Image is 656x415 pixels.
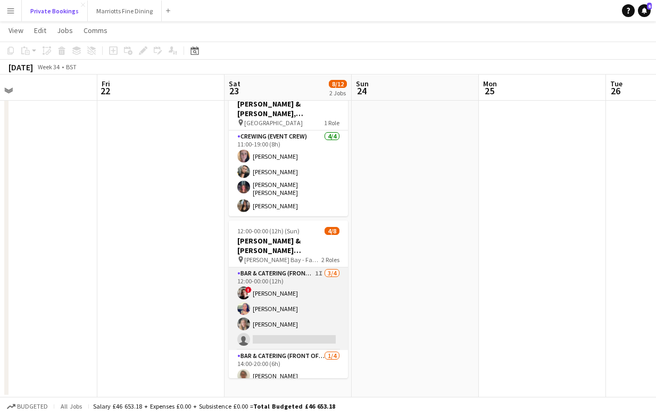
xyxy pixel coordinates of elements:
[321,256,339,264] span: 2 Roles
[17,403,48,410] span: Budgeted
[253,402,335,410] span: Total Budgeted £46 653.18
[79,23,112,37] a: Comms
[638,4,651,17] a: 6
[35,63,62,71] span: Week 34
[324,119,339,127] span: 1 Role
[356,79,369,88] span: Sun
[34,26,46,35] span: Edit
[102,79,110,88] span: Fri
[229,79,240,88] span: Sat
[229,236,348,255] h3: [PERSON_NAME] & [PERSON_NAME][GEOGRAPHIC_DATA], [DATE]
[22,1,88,21] button: Private Bookings
[5,401,49,412] button: Budgeted
[88,1,162,21] button: Marriotts Fine Dining
[84,26,107,35] span: Comms
[481,85,497,97] span: 25
[229,221,348,378] app-job-card: 12:00-00:00 (12h) (Sun)4/8[PERSON_NAME] & [PERSON_NAME][GEOGRAPHIC_DATA], [DATE] [PERSON_NAME] Ba...
[100,85,110,97] span: 22
[354,85,369,97] span: 24
[609,85,622,97] span: 26
[244,256,321,264] span: [PERSON_NAME] Bay - Family Home
[244,119,303,127] span: [GEOGRAPHIC_DATA]
[229,99,348,118] h3: [PERSON_NAME] & [PERSON_NAME], [PERSON_NAME], [DATE]
[325,227,339,235] span: 4/8
[53,23,77,37] a: Jobs
[237,227,300,235] span: 12:00-00:00 (12h) (Sun)
[57,26,73,35] span: Jobs
[647,3,652,10] span: 6
[30,23,51,37] a: Edit
[66,63,77,71] div: BST
[4,23,28,37] a: View
[59,402,84,410] span: All jobs
[229,84,348,216] app-job-card: 11:00-19:00 (8h)4/4[PERSON_NAME] & [PERSON_NAME], [PERSON_NAME], [DATE] [GEOGRAPHIC_DATA]1 RoleCr...
[229,131,348,216] app-card-role: Crewing (Event Crew)4/411:00-19:00 (8h)[PERSON_NAME][PERSON_NAME][PERSON_NAME] [PERSON_NAME][PERS...
[229,267,348,350] app-card-role: Bar & Catering (Front of House)1I3/412:00-00:00 (12h)![PERSON_NAME][PERSON_NAME][PERSON_NAME]
[329,89,346,97] div: 2 Jobs
[483,79,497,88] span: Mon
[610,79,622,88] span: Tue
[9,62,33,72] div: [DATE]
[329,80,347,88] span: 8/12
[227,85,240,97] span: 23
[245,287,252,293] span: !
[93,402,335,410] div: Salary £46 653.18 + Expenses £0.00 + Subsistence £0.00 =
[9,26,23,35] span: View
